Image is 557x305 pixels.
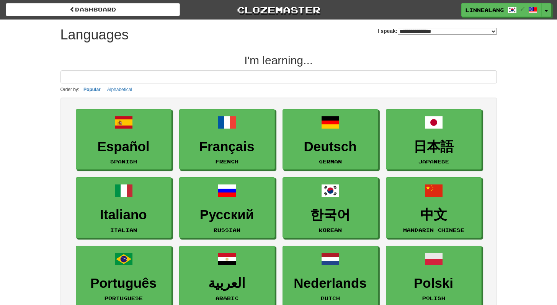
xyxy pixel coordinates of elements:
h3: Español [80,139,167,154]
a: FrançaisFrench [179,109,275,170]
h3: 日本語 [390,139,477,154]
small: Italian [110,227,137,233]
a: РусскийRussian [179,177,275,238]
small: Korean [319,227,342,233]
small: French [216,159,238,164]
small: Arabic [216,295,238,301]
h3: 한국어 [287,207,374,222]
button: Alphabetical [105,85,134,94]
select: I speak: [398,28,497,35]
small: Dutch [321,295,340,301]
h3: 中文 [390,207,477,222]
a: 中文Mandarin Chinese [386,177,482,238]
h3: Italiano [80,207,167,222]
h3: Русский [183,207,271,222]
h1: Languages [60,27,129,42]
button: Popular [81,85,103,94]
small: Spanish [110,159,137,164]
small: Japanese [418,159,449,164]
a: 日本語Japanese [386,109,482,170]
a: linnealang / [461,3,542,17]
small: Portuguese [105,295,143,301]
h3: Français [183,139,271,154]
h3: Português [80,276,167,291]
a: EspañolSpanish [76,109,172,170]
span: linnealang [466,7,504,13]
h3: Polski [390,276,477,291]
h3: العربية [183,276,271,291]
a: ItalianoItalian [76,177,172,238]
a: DeutschGerman [283,109,378,170]
small: Polish [422,295,445,301]
small: Order by: [60,87,80,92]
small: Mandarin Chinese [403,227,464,233]
small: Russian [214,227,240,233]
small: German [319,159,342,164]
h3: Nederlands [287,276,374,291]
a: dashboard [6,3,180,16]
a: 한국어Korean [283,177,378,238]
span: / [521,6,524,11]
label: I speak: [377,27,497,35]
h3: Deutsch [287,139,374,154]
a: Clozemaster [191,3,366,16]
h2: I'm learning... [60,54,497,67]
